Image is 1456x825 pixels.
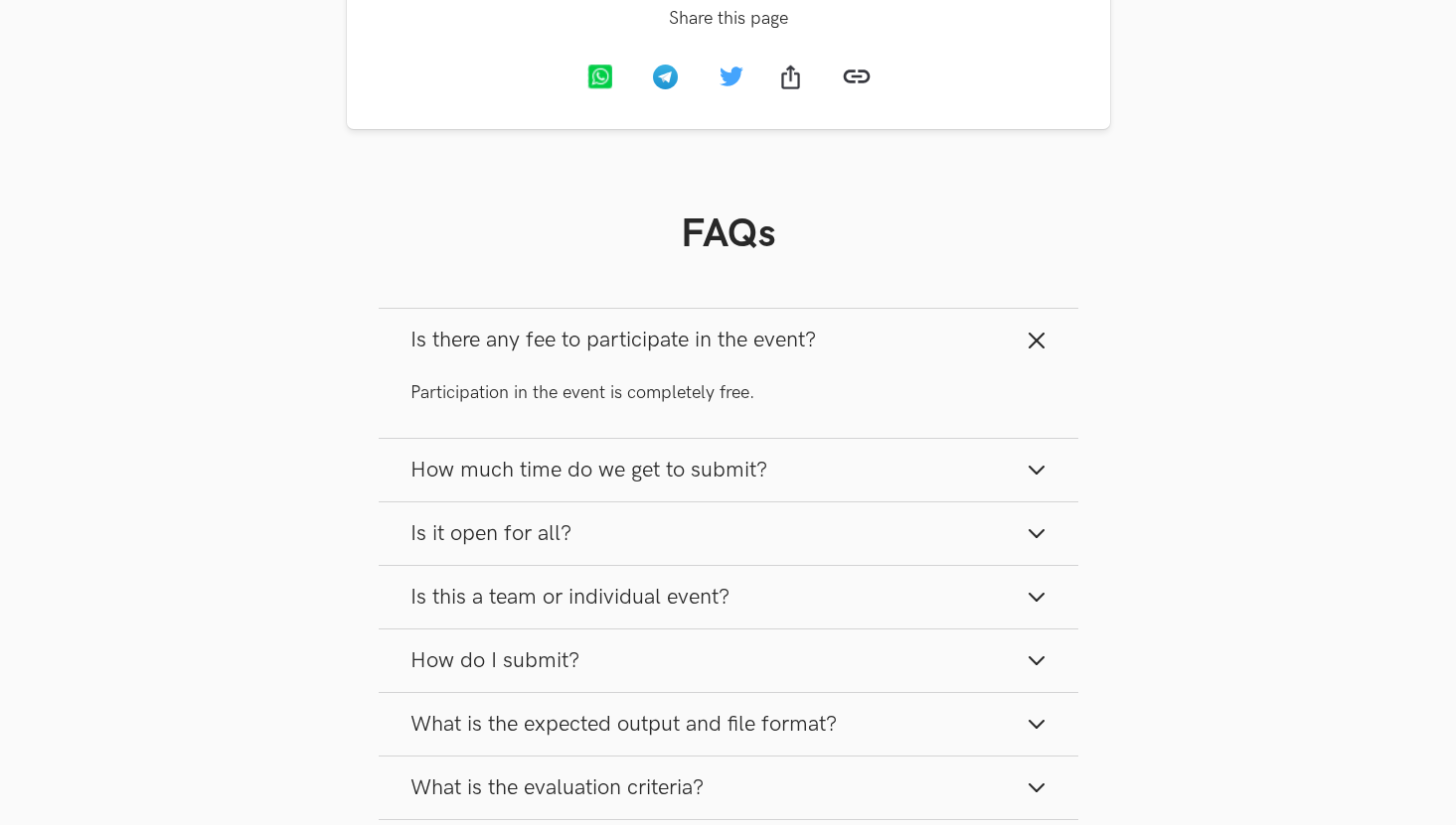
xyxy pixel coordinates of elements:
span: Is there any fee to participate in the event? [410,327,816,353]
a: Telegram [636,50,702,109]
span: What is the expected output and file format? [410,711,837,738]
span: How much time do we get to submit? [410,457,767,483]
span: Is this a team or individual event? [410,584,729,611]
button: Is this a team or individual event? [379,566,1078,628]
span: What is the evaluation criteria? [410,774,704,801]
button: Is it open for all? [379,502,1078,565]
p: Participation in the event is completely free. [410,380,1047,405]
button: What is the expected output and file format? [379,693,1078,756]
span: Is it open for all? [410,520,571,547]
button: How much time do we get to submit? [379,439,1078,501]
button: What is the evaluation criteria? [379,756,1078,819]
div: Is there any fee to participate in the event? [379,371,1078,437]
a: Whatsapp [570,50,636,109]
button: Is there any fee to participate in the event? [379,309,1078,371]
span: How do I submit? [410,647,579,674]
a: Share [761,50,827,109]
h1: FAQs [379,210,1078,258]
img: Whatsapp [587,65,612,89]
span: Share this page [365,8,1092,29]
button: How do I submit? [379,629,1078,692]
a: Copy link [827,47,887,111]
img: Telegram [653,65,678,89]
img: Share [781,65,799,89]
